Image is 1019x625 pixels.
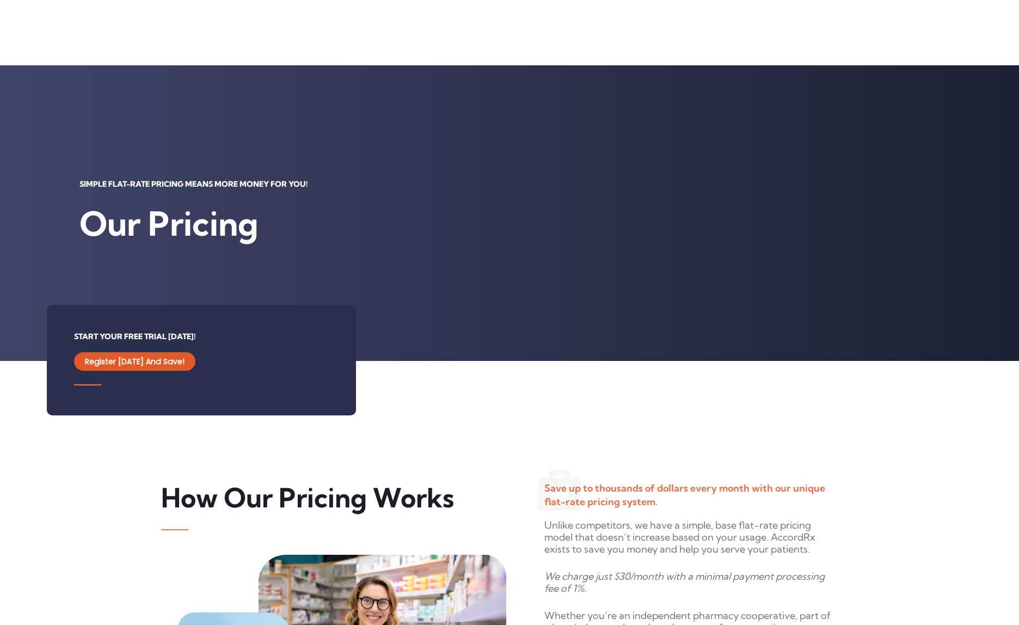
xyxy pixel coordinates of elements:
h6: SIMPLE FLAT-RATE PRICING MEANS MORE MONEY FOR YOU! [79,180,649,189]
h6: START YOUR FREE TRIAL [DATE]! [74,332,329,342]
h1: Our Pricing [79,200,649,247]
h2: How Our Pricing Works [161,481,517,515]
p: Unlike competitors, we have a simple, base flat-rate pricing model that doesn’t increase based on... [544,519,831,555]
em: We charge just $30/month with a minimal payment processing fee of 1%. [544,570,825,595]
a: Register [DATE] and Save! [74,352,195,371]
div: Save up to thousands of dollars every month with our unique flat-rate pricing system. [544,481,831,508]
span: Register [DATE] and Save! [85,358,185,365]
